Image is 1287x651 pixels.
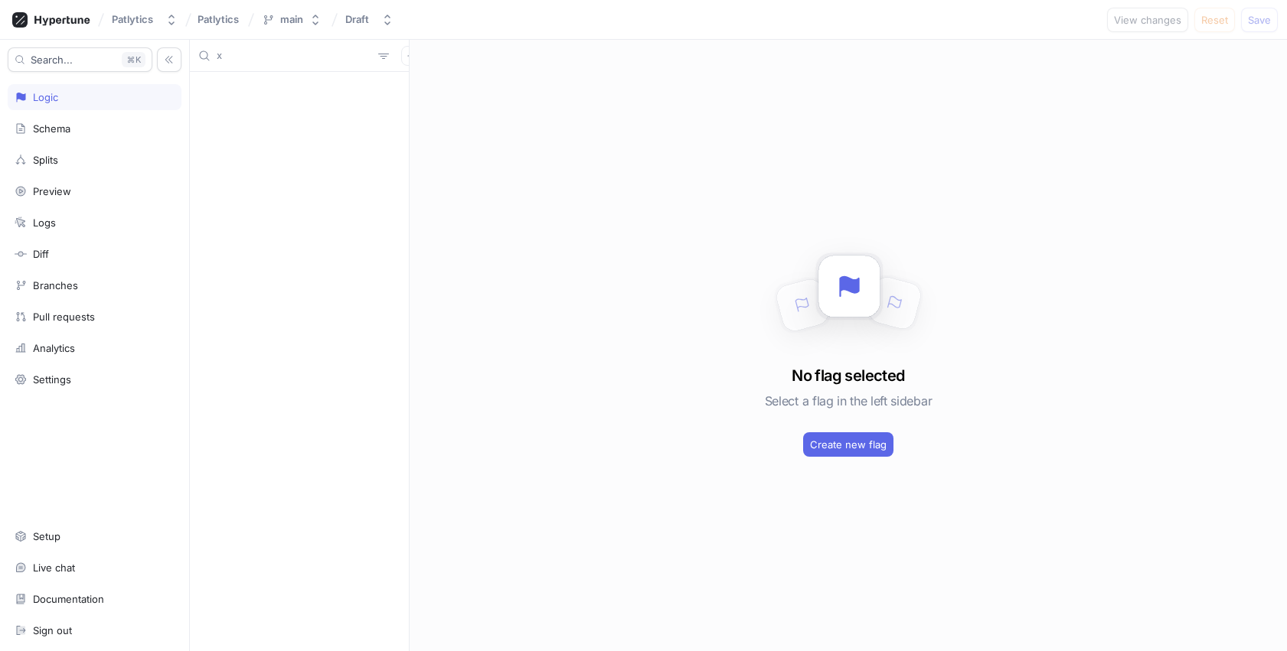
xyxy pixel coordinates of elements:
div: Setup [33,530,60,542]
button: Reset [1194,8,1235,32]
div: Diff [33,248,49,260]
a: Documentation [8,586,181,612]
div: Preview [33,185,71,197]
span: Create new flag [810,440,887,449]
div: Pull requests [33,311,95,323]
div: main [280,13,303,26]
div: Branches [33,279,78,291]
span: View changes [1114,15,1181,24]
span: Patlytics [198,14,239,24]
div: Analytics [33,342,75,354]
button: View changes [1107,8,1188,32]
div: Sign out [33,624,72,636]
button: main [256,7,328,32]
span: Save [1248,15,1271,24]
div: Live chat [33,561,75,574]
div: K [122,52,145,67]
div: Logs [33,216,56,229]
span: Search... [31,55,73,64]
button: Create new flag [803,432,893,457]
div: Patlytics [112,13,153,26]
div: Documentation [33,593,104,605]
button: Draft [339,7,400,32]
h3: No flag selected [792,364,904,387]
input: Search... [217,48,372,63]
div: Draft [345,13,369,26]
div: Logic [33,91,58,103]
span: Reset [1201,15,1228,24]
button: Search...K [8,47,152,72]
h5: Select a flag in the left sidebar [765,387,932,415]
div: Schema [33,122,70,135]
div: Splits [33,154,58,166]
button: Patlytics [106,7,184,32]
button: Save [1241,8,1278,32]
div: Settings [33,373,71,386]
